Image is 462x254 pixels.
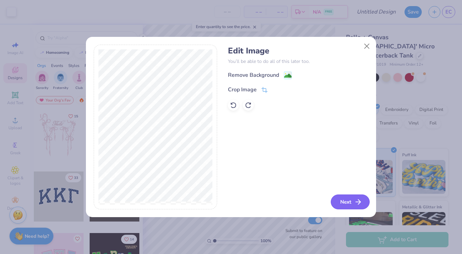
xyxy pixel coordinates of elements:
div: Remove Background [228,71,279,79]
button: Close [361,40,373,53]
button: Next [331,194,370,209]
div: Crop Image [228,86,257,94]
p: You’ll be able to do all of this later too. [228,58,368,65]
h4: Edit Image [228,46,368,56]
